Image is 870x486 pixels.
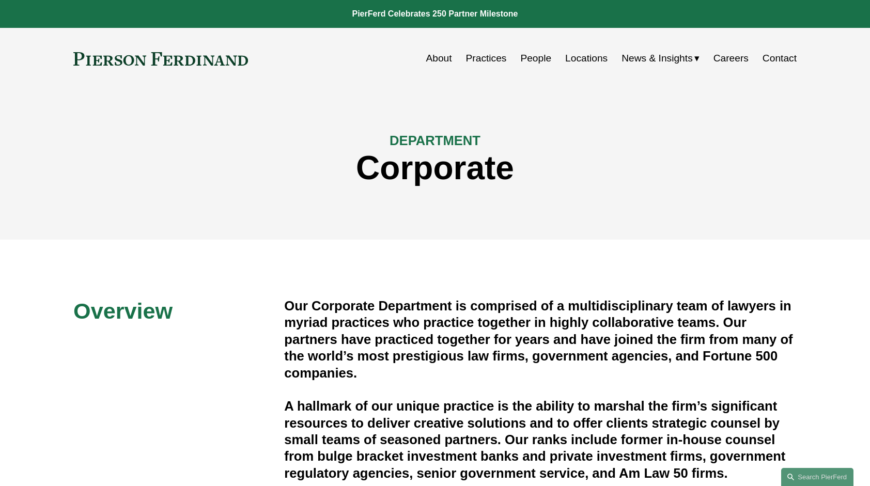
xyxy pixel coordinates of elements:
[426,49,452,68] a: About
[622,50,693,68] span: News & Insights
[565,49,608,68] a: Locations
[390,133,480,148] span: DEPARTMENT
[284,398,797,481] h4: A hallmark of our unique practice is the ability to marshal the firm’s significant resources to d...
[73,299,173,323] span: Overview
[713,49,749,68] a: Careers
[622,49,700,68] a: folder dropdown
[781,468,853,486] a: Search this site
[763,49,797,68] a: Contact
[284,297,797,381] h4: Our Corporate Department is comprised of a multidisciplinary team of lawyers in myriad practices ...
[73,149,797,187] h1: Corporate
[466,49,507,68] a: Practices
[520,49,551,68] a: People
